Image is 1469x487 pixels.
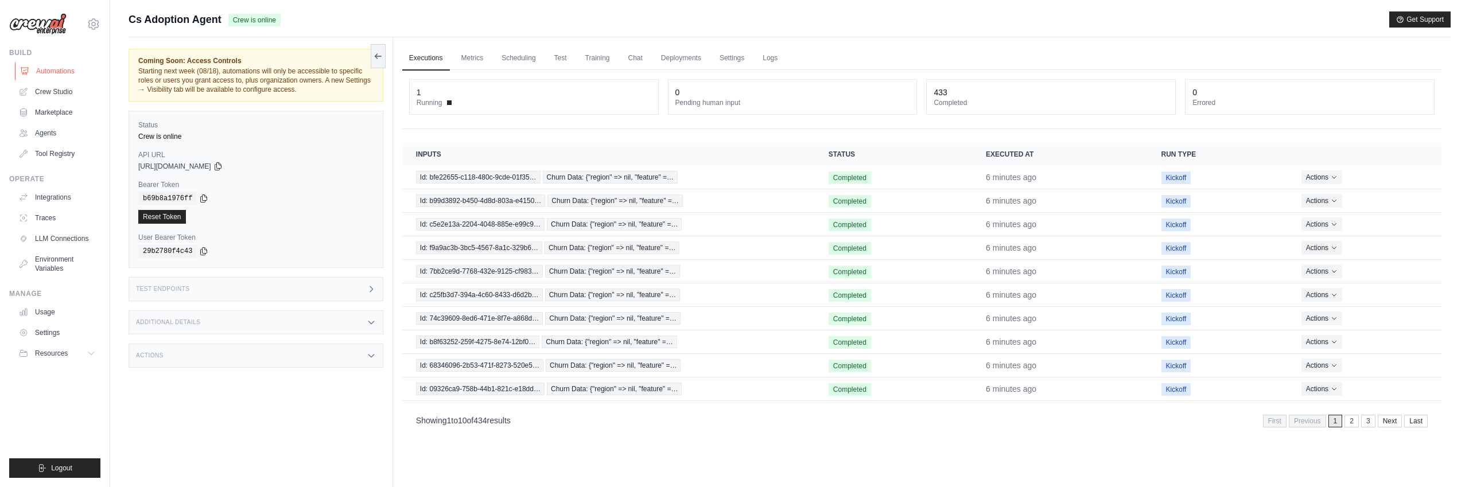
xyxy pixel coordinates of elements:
span: Coming Soon: Access Controls [138,56,374,65]
div: Manage [9,289,100,298]
th: Status [815,143,972,166]
div: Operate [9,174,100,184]
time: August 14, 2025 at 13:20 PDT [986,220,1036,229]
span: Kickoff [1161,336,1191,349]
span: Id: b8f63252-259f-4275-8e74-12bf0… [416,336,540,348]
span: Completed [829,242,871,255]
h3: Actions [136,352,164,359]
dt: Errored [1192,98,1427,107]
dt: Pending human input [675,98,910,107]
span: Resources [35,349,68,358]
a: View execution details for Id [416,359,801,372]
time: August 14, 2025 at 13:20 PDT [986,361,1036,370]
span: Completed [829,313,871,325]
span: Completed [829,172,871,184]
a: Marketplace [14,103,100,122]
div: Build [9,48,100,57]
button: Actions for execution [1301,170,1342,184]
time: August 14, 2025 at 13:20 PDT [986,314,1036,323]
span: Completed [829,195,871,208]
time: August 14, 2025 at 13:20 PDT [986,267,1036,276]
button: Actions for execution [1301,241,1342,255]
span: Id: 7bb2ce9d-7768-432e-9125-cf983… [416,265,543,278]
span: Crew is online [228,14,281,26]
span: Completed [829,219,871,231]
span: [URL][DOMAIN_NAME] [138,162,211,171]
span: Churn Data: {"region" => nil, "feature" =… [545,312,681,325]
button: Get Support [1389,11,1451,28]
a: Metrics [454,46,491,71]
span: First [1263,415,1287,427]
span: Id: 09326ca9-758b-44b1-821c-e18dd… [416,383,545,395]
span: Id: f9a9ac3b-3bc5-4567-8a1c-329b6… [416,241,542,254]
span: Churn Data: {"region" => nil, "feature" =… [542,336,677,348]
a: Integrations [14,188,100,207]
span: Churn Data: {"region" => nil, "feature" =… [543,171,678,184]
span: Kickoff [1161,242,1191,255]
a: Chat [621,46,650,71]
a: Last [1404,415,1428,427]
label: Status [138,120,374,130]
section: Crew executions table [402,143,1441,435]
span: Logout [51,463,72,473]
nav: Pagination [1263,415,1428,427]
span: Kickoff [1161,383,1191,396]
a: Executions [402,46,450,71]
span: Completed [829,289,871,302]
span: Completed [829,336,871,349]
div: 0 [1192,87,1197,98]
button: Actions for execution [1301,311,1342,325]
span: Churn Data: {"region" => nil, "feature" =… [546,359,681,372]
span: Id: 68346096-2b53-471f-8273-520e5… [416,359,543,372]
label: User Bearer Token [138,233,374,242]
a: Tool Registry [14,145,100,163]
a: View execution details for Id [416,265,801,278]
a: Deployments [654,46,708,71]
span: Kickoff [1161,313,1191,325]
span: Completed [829,360,871,372]
dt: Completed [934,98,1168,107]
iframe: Chat Widget [1412,432,1469,487]
span: Previous [1289,415,1326,427]
a: Automations [15,62,102,80]
a: Scheduling [495,46,542,71]
span: Starting next week (08/18), automations will only be accessible to specific roles or users you gr... [138,67,371,93]
code: 29b2780f4c43 [138,244,197,258]
a: Test [547,46,574,71]
button: Actions for execution [1301,359,1342,372]
span: Id: 74c39609-8ed6-471e-8f7e-a868d… [416,312,543,325]
nav: Pagination [402,406,1441,435]
a: Reset Token [138,210,186,224]
label: API URL [138,150,374,159]
button: Actions for execution [1301,194,1342,208]
a: View execution details for Id [416,336,801,348]
button: Actions for execution [1301,264,1342,278]
a: View execution details for Id [416,194,801,207]
span: 10 [458,416,467,425]
span: Id: c5e2e13a-2204-4048-885e-e99c9… [416,218,545,231]
span: Id: c25fb3d7-394a-4c60-8433-d6d2b… [416,289,543,301]
button: Logout [9,458,100,478]
span: Kickoff [1161,219,1191,231]
th: Run Type [1148,143,1288,166]
a: Next [1378,415,1402,427]
div: Crew is online [138,132,374,141]
a: Environment Variables [14,250,100,278]
time: August 14, 2025 at 13:20 PDT [986,196,1036,205]
span: Churn Data: {"region" => nil, "feature" =… [545,289,681,301]
img: Logo [9,13,67,35]
span: Completed [829,266,871,278]
div: 433 [934,87,947,98]
button: Resources [14,344,100,363]
button: Actions for execution [1301,382,1342,396]
span: Kickoff [1161,172,1191,184]
a: Traces [14,209,100,227]
time: August 14, 2025 at 13:20 PDT [986,337,1036,346]
button: Actions for execution [1301,288,1342,302]
a: Settings [14,324,100,342]
a: Agents [14,124,100,142]
span: Churn Data: {"region" => nil, "feature" =… [547,218,682,231]
span: Completed [829,383,871,396]
span: Id: b99d3892-b450-4d8d-803a-e4150… [416,194,546,207]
